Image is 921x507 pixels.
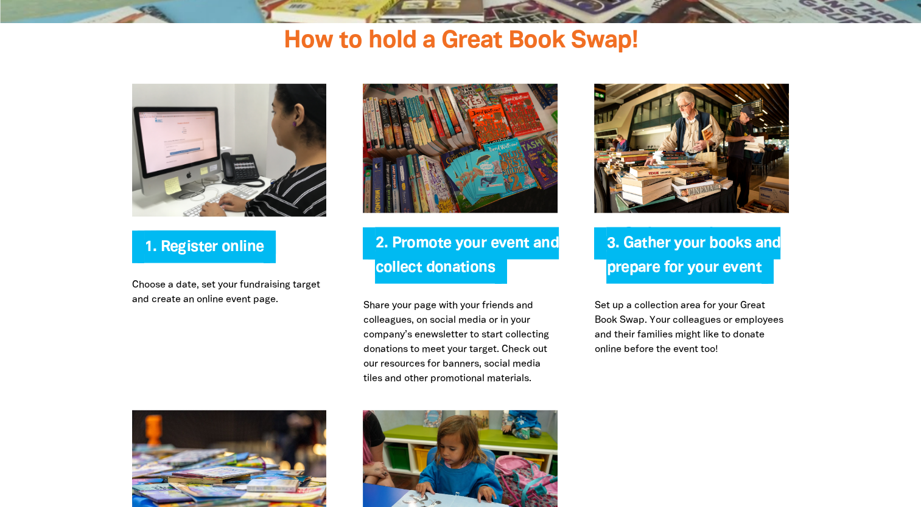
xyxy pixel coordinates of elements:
[363,298,558,386] p: Share your page with your friends and colleagues, on social media or in your company’s enewslette...
[594,298,789,357] p: Set up a collection area for your Great Book Swap. Your colleagues or employees and their familie...
[606,236,780,284] span: 3. Gather your books and prepare for your event
[363,84,558,213] img: Promote your event and collect donations
[144,240,264,254] a: 1. Register online
[594,84,789,213] img: Gather your books and prepare for your event
[375,236,558,284] span: 2. Promote your event and collect donations
[132,278,327,307] p: Choose a date, set your fundraising target and create an online event page.
[284,30,638,52] span: How to hold a Great Book Swap!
